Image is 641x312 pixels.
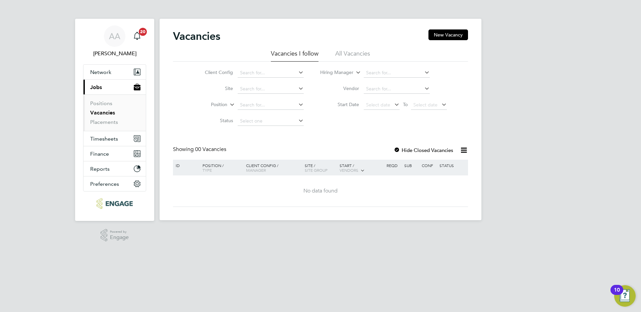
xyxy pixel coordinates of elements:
label: Start Date [320,101,359,107]
span: AA [109,32,120,41]
span: Manager [246,167,266,173]
label: Vendor [320,85,359,91]
div: Site / [303,160,338,176]
a: Go to home page [83,198,146,209]
a: Powered byEngage [101,229,129,242]
label: Hide Closed Vacancies [394,147,453,153]
nav: Main navigation [75,19,154,221]
span: To [401,100,410,109]
div: Showing [173,146,228,153]
span: Network [90,69,111,75]
button: Open Resource Center, 10 new notifications [614,285,636,307]
input: Search for... [238,100,304,110]
span: Jobs [90,84,102,90]
div: Reqd [385,160,402,171]
div: Client Config / [244,160,303,176]
div: Status [438,160,467,171]
span: Engage [110,235,129,240]
div: Conf [420,160,438,171]
img: ncclondon-logo-retina.png [97,198,132,209]
a: Vacancies [90,109,115,116]
button: Reports [83,161,146,176]
span: Vendors [340,167,358,173]
span: 20 [139,28,147,36]
a: Placements [90,119,118,125]
input: Search for... [238,68,304,78]
label: Position [189,101,227,108]
button: Finance [83,146,146,161]
div: Position / [197,160,244,176]
button: Timesheets [83,131,146,146]
div: ID [174,160,197,171]
label: Hiring Manager [315,69,353,76]
button: New Vacancy [428,29,468,40]
input: Select one [238,116,304,126]
h2: Vacancies [173,29,220,43]
input: Search for... [364,68,430,78]
button: Jobs [83,80,146,94]
button: Preferences [83,176,146,191]
button: Network [83,65,146,79]
div: Start / [338,160,385,176]
li: All Vacancies [335,50,370,62]
div: 10 [614,290,620,299]
span: Alison Arnaud [83,50,146,58]
label: Site [194,85,233,91]
label: Client Config [194,69,233,75]
span: Finance [90,151,109,157]
span: Preferences [90,181,119,187]
input: Search for... [238,84,304,94]
div: Sub [403,160,420,171]
a: Positions [90,100,112,106]
span: Site Group [305,167,328,173]
label: Status [194,118,233,124]
span: Select date [413,102,438,108]
span: 00 Vacancies [195,146,226,153]
input: Search for... [364,84,430,94]
span: Select date [366,102,390,108]
span: Powered by [110,229,129,235]
a: 20 [130,25,144,47]
a: AA[PERSON_NAME] [83,25,146,58]
div: No data found [174,187,467,194]
span: Type [202,167,212,173]
li: Vacancies I follow [271,50,318,62]
span: Reports [90,166,110,172]
span: Timesheets [90,136,118,142]
div: Jobs [83,94,146,131]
